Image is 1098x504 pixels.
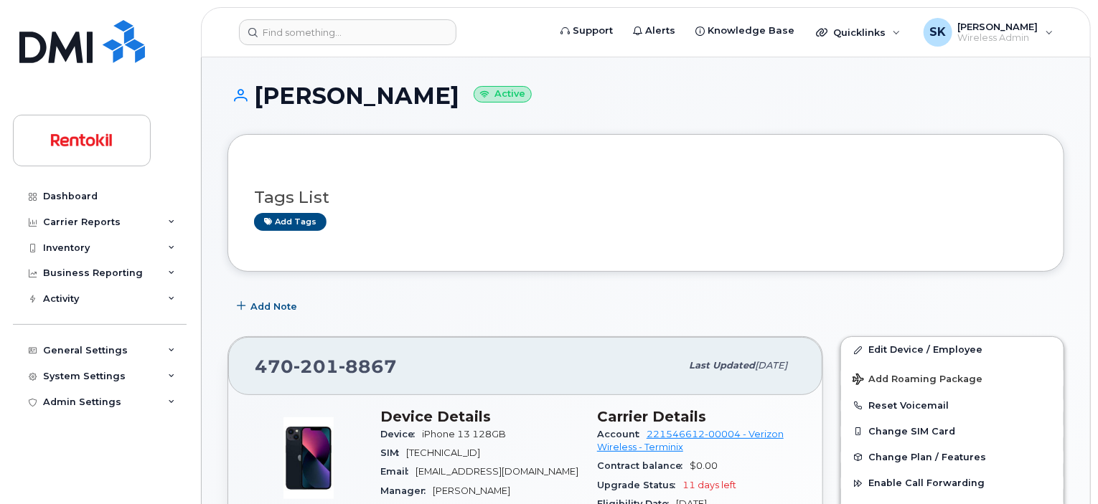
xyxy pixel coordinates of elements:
span: Email [380,466,416,477]
a: Edit Device / Employee [841,337,1064,363]
span: [DATE] [755,360,787,371]
span: Change Plan / Features [868,452,986,462]
span: iPhone 13 128GB [422,429,506,439]
span: Add Roaming Package [853,374,982,387]
button: Add Note [227,293,309,319]
button: Change SIM Card [841,419,1064,444]
span: Contract balance [597,460,690,471]
span: Enable Call Forwarding [868,478,985,489]
span: SIM [380,447,406,458]
span: Last updated [689,360,755,371]
span: [TECHNICAL_ID] [406,447,480,458]
button: Change Plan / Features [841,444,1064,470]
span: Upgrade Status [597,480,682,490]
a: 221546612-00004 - Verizon Wireless - Terminix [597,429,784,452]
span: 11 days left [682,480,736,490]
span: 201 [294,356,339,377]
span: [EMAIL_ADDRESS][DOMAIN_NAME] [416,466,578,477]
button: Enable Call Forwarding [841,470,1064,496]
span: 8867 [339,356,397,377]
h3: Tags List [254,189,1038,206]
img: image20231002-3703462-1ig824h.jpeg [266,415,352,501]
span: Device [380,429,422,439]
span: [PERSON_NAME] [433,485,510,496]
span: Account [597,429,647,439]
span: $0.00 [690,460,718,471]
span: Manager [380,485,433,496]
a: Add tags [254,213,327,231]
h1: [PERSON_NAME] [227,83,1064,108]
small: Active [474,86,532,103]
button: Reset Voicemail [841,393,1064,419]
h3: Carrier Details [597,408,797,425]
button: Add Roaming Package [841,363,1064,393]
h3: Device Details [380,408,580,425]
span: Add Note [250,300,297,313]
span: 470 [255,356,397,377]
